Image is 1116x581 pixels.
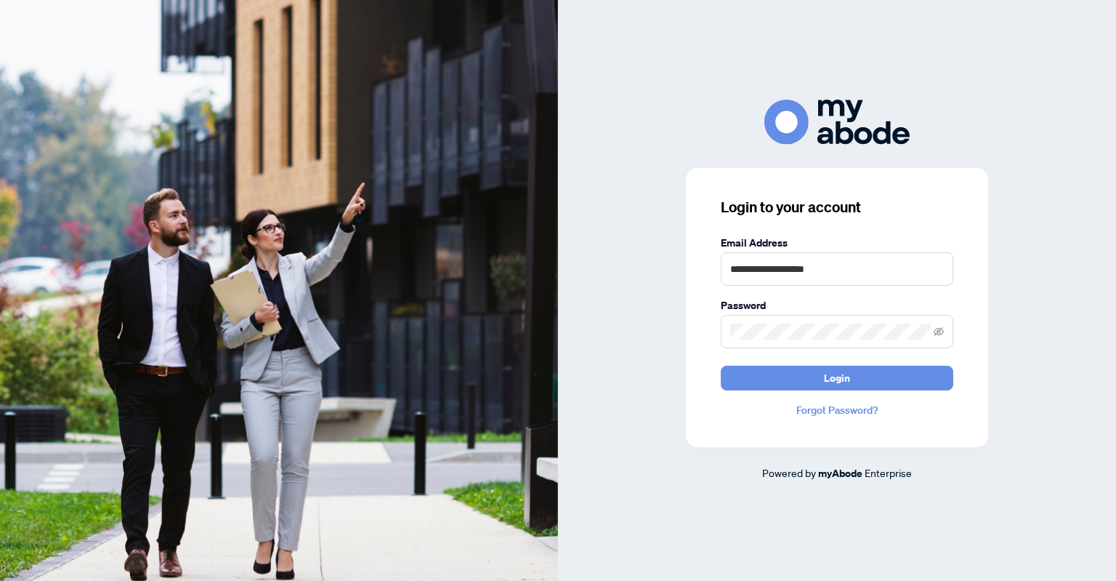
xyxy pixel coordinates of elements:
span: Enterprise [865,466,912,479]
span: Login [824,366,850,390]
label: Email Address [721,235,953,251]
a: Forgot Password? [721,402,953,418]
span: Powered by [762,466,816,479]
h3: Login to your account [721,197,953,217]
button: Login [721,366,953,390]
span: eye-invisible [934,326,944,337]
img: ma-logo [764,100,910,144]
label: Password [721,297,953,313]
a: myAbode [818,465,862,481]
